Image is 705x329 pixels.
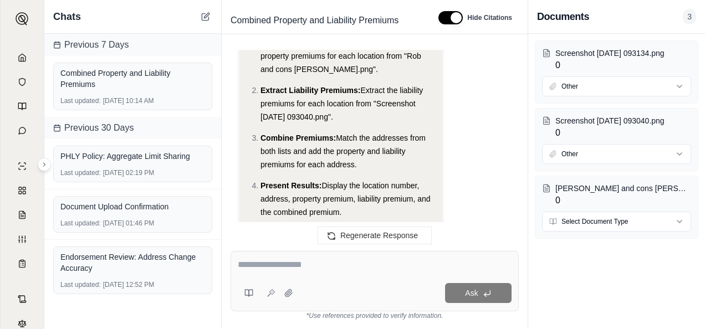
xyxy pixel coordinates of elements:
button: Ask [445,283,512,303]
div: PHLY Policy: Aggregate Limit Sharing [60,151,205,162]
button: New Chat [199,10,212,23]
span: Regenerate Response [340,231,418,240]
div: [DATE] 02:19 PM [60,168,205,177]
img: Expand sidebar [16,12,29,25]
p: Rob and cons winters.png [555,183,691,194]
div: *Use references provided to verify information. [231,311,519,320]
p: Screenshot 2025-08-11 093134.png [555,48,691,59]
button: Screenshot [DATE] 093134.png0 [542,48,691,72]
a: Contract Analysis [7,288,37,310]
a: Policy Comparisons [7,179,37,202]
a: Chat [7,120,37,142]
a: Single Policy [7,155,37,177]
div: Previous 7 Days [44,34,221,56]
span: Last updated: [60,219,101,228]
div: [DATE] 10:14 AM [60,96,205,105]
span: Extract the property premiums for each location from "Rob and cons [PERSON_NAME].png". [260,38,433,74]
a: Coverage Table [7,253,37,275]
span: Ask [465,289,478,297]
a: Claim Coverage [7,204,37,226]
span: Present Results: [260,181,321,190]
a: Documents Vault [7,71,37,93]
span: Display the location number, address, property premium, liability premium, and the combined premium. [260,181,431,217]
span: Last updated: [60,280,101,289]
span: Last updated: [60,96,101,105]
a: Custom Report [7,228,37,250]
div: 0 [555,115,691,140]
div: [DATE] 01:46 PM [60,219,205,228]
div: Document Upload Confirmation [60,201,205,212]
span: Extract the liability premiums for each location from "Screenshot [DATE] 093040.png". [260,86,423,121]
div: 0 [555,183,691,207]
div: Edit Title [226,12,425,29]
button: Regenerate Response [318,227,432,244]
span: Chats [53,9,81,24]
div: Endorsement Review: Address Change Accuracy [60,251,205,274]
p: Screenshot 2025-08-11 093040.png [555,115,691,126]
button: [PERSON_NAME] and cons [PERSON_NAME].png0 [542,183,691,207]
button: Expand sidebar [38,158,51,171]
a: Prompt Library [7,95,37,117]
div: 0 [555,48,691,72]
button: Screenshot [DATE] 093040.png0 [542,115,691,140]
span: Last updated: [60,168,101,177]
span: Hide Citations [467,13,512,22]
div: [DATE] 12:52 PM [60,280,205,289]
span: Combined Property and Liability Premiums [226,12,403,29]
div: Combined Property and Liability Premiums [60,68,205,90]
span: Combine Premiums: [260,133,336,142]
span: Extract Liability Premiums: [260,86,361,95]
span: Match the addresses from both lists and add the property and liability premiums for each address. [260,133,426,169]
button: Expand sidebar [11,8,33,30]
div: Previous 30 Days [44,117,221,139]
a: Home [7,47,37,69]
span: 3 [683,9,696,24]
h3: Documents [537,9,589,24]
